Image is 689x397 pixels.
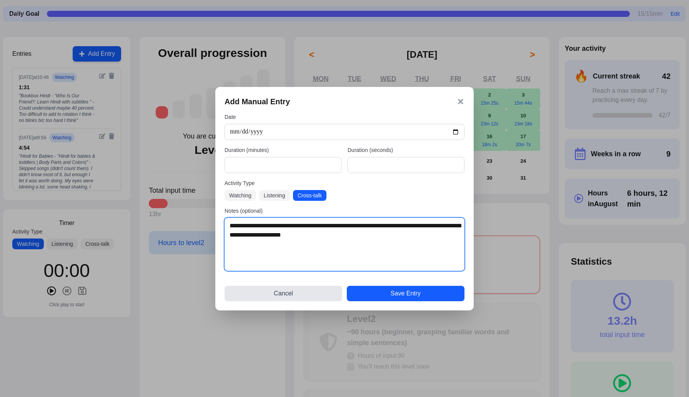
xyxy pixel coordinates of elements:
label: Notes (optional) [225,207,464,215]
label: Duration (seconds) [348,146,464,154]
button: Cross-talk [293,190,326,201]
h3: Add Manual Entry [225,96,290,107]
label: Activity Type [225,179,464,187]
label: Date [225,113,464,121]
button: Listening [259,190,290,201]
button: Cancel [225,286,342,301]
button: Watching [225,190,256,201]
button: Save Entry [347,286,464,301]
label: Duration (minutes) [225,146,341,154]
